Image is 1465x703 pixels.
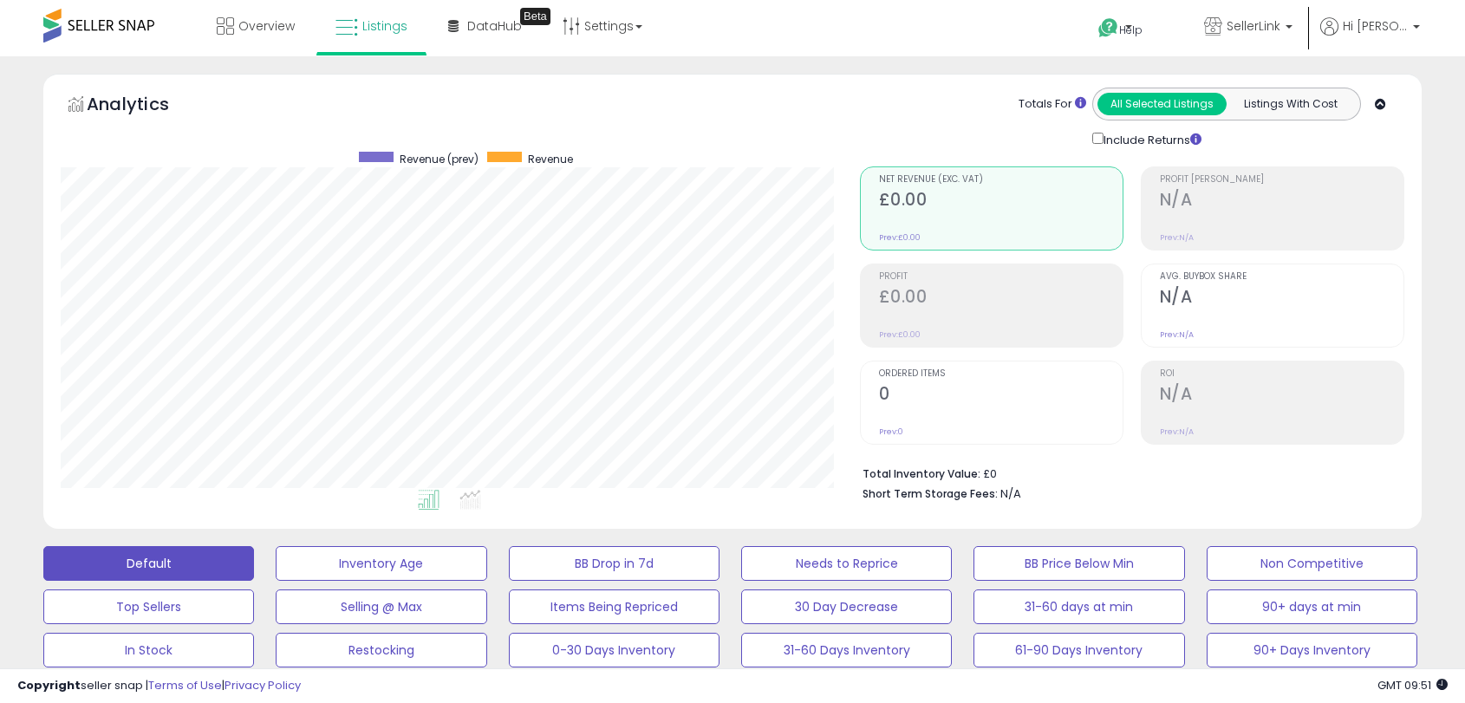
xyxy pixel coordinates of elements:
[863,466,980,481] b: Total Inventory Value:
[973,546,1184,581] button: BB Price Below Min
[87,92,203,120] h5: Analytics
[17,677,81,693] strong: Copyright
[741,546,952,581] button: Needs to Reprice
[879,232,921,243] small: Prev: £0.00
[879,175,1123,185] span: Net Revenue (Exc. VAT)
[509,546,719,581] button: BB Drop in 7d
[1019,96,1086,113] div: Totals For
[741,589,952,624] button: 30 Day Decrease
[879,272,1123,282] span: Profit
[1160,369,1403,379] span: ROI
[276,589,486,624] button: Selling @ Max
[741,633,952,667] button: 31-60 Days Inventory
[1160,329,1194,340] small: Prev: N/A
[1160,272,1403,282] span: Avg. Buybox Share
[467,17,522,35] span: DataHub
[879,329,921,340] small: Prev: £0.00
[1079,129,1222,149] div: Include Returns
[1207,589,1417,624] button: 90+ days at min
[148,677,222,693] a: Terms of Use
[879,287,1123,310] h2: £0.00
[1097,17,1119,39] i: Get Help
[362,17,407,35] span: Listings
[276,546,486,581] button: Inventory Age
[43,633,254,667] button: In Stock
[509,633,719,667] button: 0-30 Days Inventory
[1160,426,1194,437] small: Prev: N/A
[879,190,1123,213] h2: £0.00
[879,384,1123,407] h2: 0
[1160,384,1403,407] h2: N/A
[1377,677,1448,693] span: 2025-10-10 09:51 GMT
[863,486,998,501] b: Short Term Storage Fees:
[43,589,254,624] button: Top Sellers
[276,633,486,667] button: Restocking
[1320,17,1420,56] a: Hi [PERSON_NAME]
[863,462,1391,483] li: £0
[225,677,301,693] a: Privacy Policy
[520,8,550,25] div: Tooltip anchor
[1000,485,1021,502] span: N/A
[1343,17,1408,35] span: Hi [PERSON_NAME]
[879,369,1123,379] span: Ordered Items
[973,589,1184,624] button: 31-60 days at min
[1207,633,1417,667] button: 90+ Days Inventory
[1084,4,1176,56] a: Help
[238,17,295,35] span: Overview
[43,546,254,581] button: Default
[879,426,903,437] small: Prev: 0
[400,152,479,166] span: Revenue (prev)
[1160,232,1194,243] small: Prev: N/A
[1226,93,1355,115] button: Listings With Cost
[1097,93,1227,115] button: All Selected Listings
[17,678,301,694] div: seller snap | |
[1227,17,1280,35] span: SellerLink
[1160,190,1403,213] h2: N/A
[1207,546,1417,581] button: Non Competitive
[509,589,719,624] button: Items Being Repriced
[1160,287,1403,310] h2: N/A
[1160,175,1403,185] span: Profit [PERSON_NAME]
[973,633,1184,667] button: 61-90 Days Inventory
[528,152,573,166] span: Revenue
[1119,23,1143,37] span: Help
